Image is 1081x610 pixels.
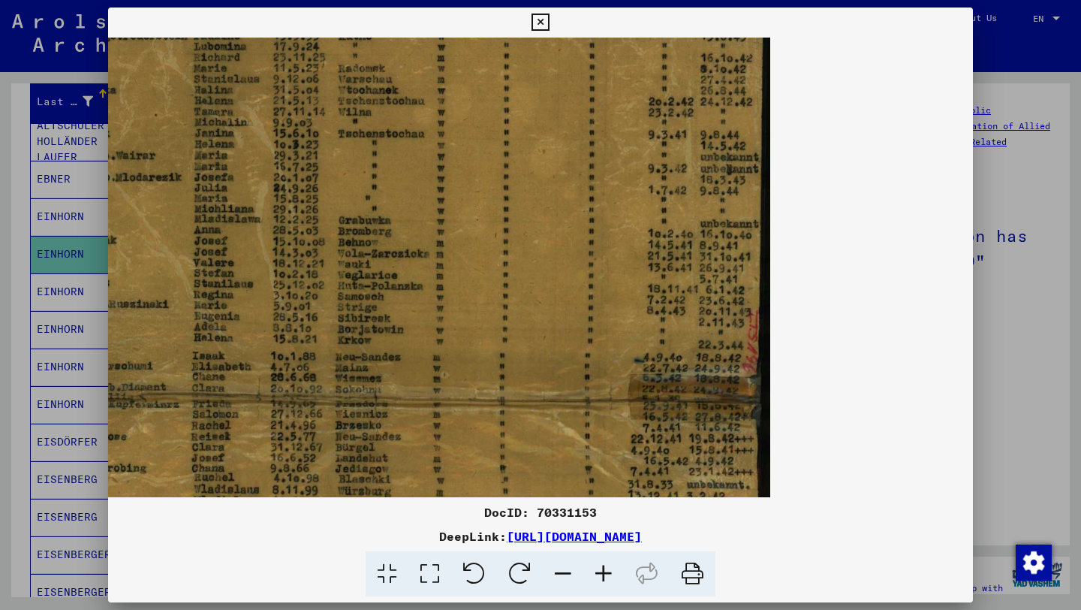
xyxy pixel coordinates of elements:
[1016,545,1052,581] img: Change consent
[1015,544,1051,580] div: Change consent
[507,529,642,544] a: [URL][DOMAIN_NAME]
[108,527,973,545] div: DeepLink:
[108,503,973,521] div: DocID: 70331153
